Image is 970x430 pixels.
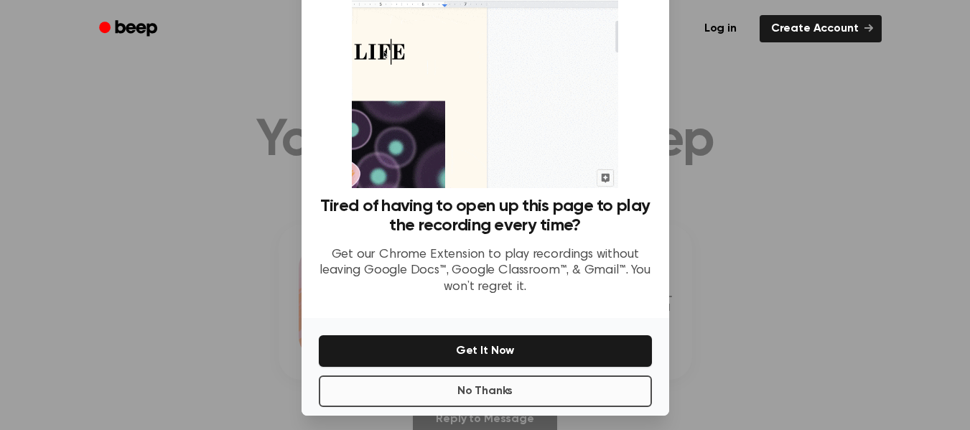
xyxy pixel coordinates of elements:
button: No Thanks [319,375,652,407]
p: Get our Chrome Extension to play recordings without leaving Google Docs™, Google Classroom™, & Gm... [319,247,652,296]
a: Create Account [760,15,882,42]
button: Get It Now [319,335,652,367]
h3: Tired of having to open up this page to play the recording every time? [319,197,652,235]
a: Log in [690,12,751,45]
a: Beep [89,15,170,43]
